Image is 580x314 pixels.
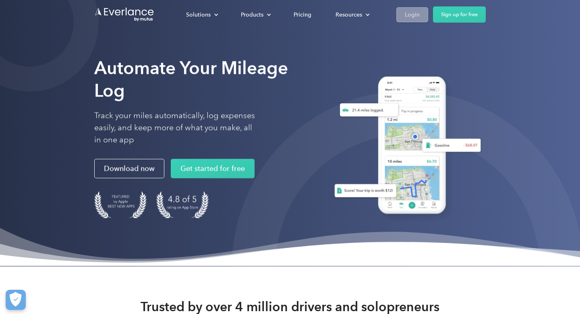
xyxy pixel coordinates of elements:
div: Products [241,10,263,20]
div: Login [405,10,420,20]
a: Login [396,7,428,22]
div: Products [233,8,278,22]
img: 4.9 out of 5 stars on the app store [156,191,209,218]
div: Resources [327,8,376,22]
a: Sign up for free [433,6,486,23]
div: Solutions [178,8,225,22]
div: Solutions [186,10,211,20]
a: Go to homepage [94,7,155,22]
img: Everlance, mileage tracker app, expense tracking app [325,70,486,223]
p: Track your miles automatically, log expenses easily, and keep more of what you make, all in one app [94,110,255,146]
div: Pricing [294,10,311,20]
img: Badge for Featured by Apple Best New Apps [94,191,147,218]
strong: Automate Your Mileage Log [94,57,288,101]
a: Pricing [286,8,319,22]
a: Download now [94,159,164,178]
div: Resources [336,10,362,20]
a: Get started for free [171,159,255,178]
button: Cookies Settings [6,290,26,310]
